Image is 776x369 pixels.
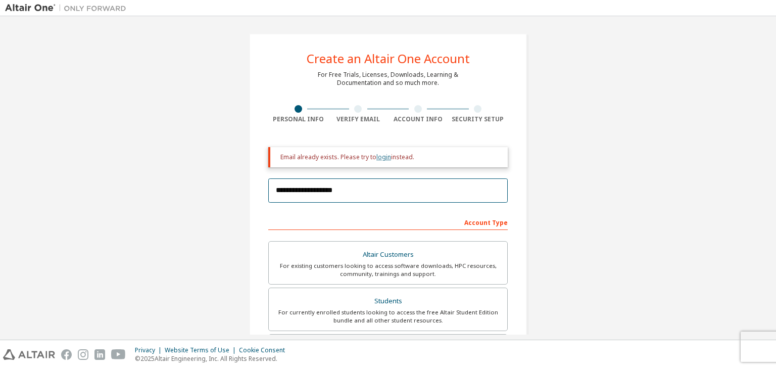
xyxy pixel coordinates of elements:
[307,53,470,65] div: Create an Altair One Account
[318,71,458,87] div: For Free Trials, Licenses, Downloads, Learning & Documentation and so much more.
[94,349,105,360] img: linkedin.svg
[135,354,291,363] p: © 2025 Altair Engineering, Inc. All Rights Reserved.
[111,349,126,360] img: youtube.svg
[78,349,88,360] img: instagram.svg
[5,3,131,13] img: Altair One
[448,115,508,123] div: Security Setup
[268,115,328,123] div: Personal Info
[61,349,72,360] img: facebook.svg
[275,308,501,325] div: For currently enrolled students looking to access the free Altair Student Edition bundle and all ...
[239,346,291,354] div: Cookie Consent
[388,115,448,123] div: Account Info
[376,153,391,161] a: login
[275,248,501,262] div: Altair Customers
[328,115,389,123] div: Verify Email
[280,153,500,161] div: Email already exists. Please try to instead.
[135,346,165,354] div: Privacy
[275,262,501,278] div: For existing customers looking to access software downloads, HPC resources, community, trainings ...
[275,294,501,308] div: Students
[165,346,239,354] div: Website Terms of Use
[268,214,508,230] div: Account Type
[3,349,55,360] img: altair_logo.svg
